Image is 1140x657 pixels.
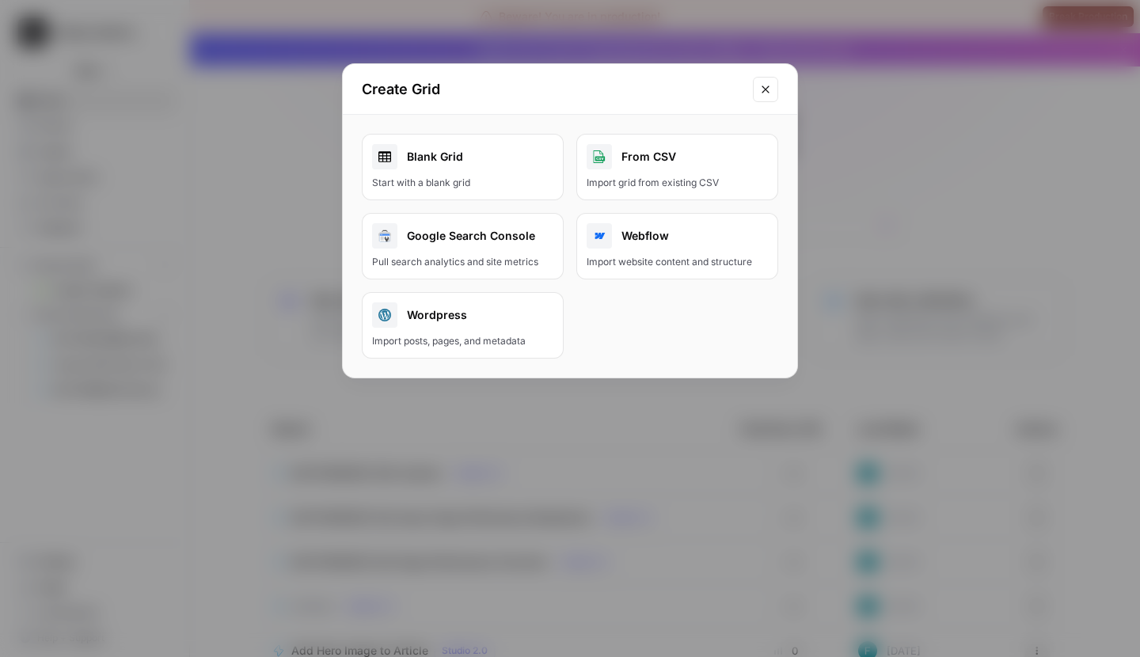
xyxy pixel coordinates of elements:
div: Google Search Console [372,223,553,249]
a: Blank GridStart with a blank grid [362,134,564,200]
div: From CSV [587,144,768,169]
div: Wordpress [372,302,553,328]
div: Import posts, pages, and metadata [372,334,553,348]
button: WebflowImport website content and structure [576,213,778,279]
div: Import website content and structure [587,255,768,269]
div: Start with a blank grid [372,176,553,190]
h2: Create Grid [362,78,743,101]
button: Close modal [753,77,778,102]
div: Webflow [587,223,768,249]
div: Pull search analytics and site metrics [372,255,553,269]
div: Blank Grid [372,144,553,169]
button: From CSVImport grid from existing CSV [576,134,778,200]
button: Google Search ConsolePull search analytics and site metrics [362,213,564,279]
div: Import grid from existing CSV [587,176,768,190]
button: WordpressImport posts, pages, and metadata [362,292,564,359]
